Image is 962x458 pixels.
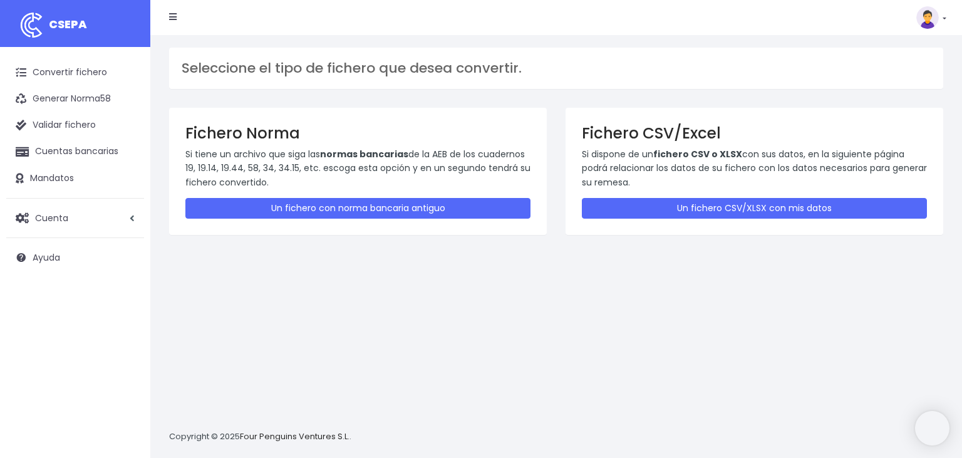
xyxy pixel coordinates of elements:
[185,124,530,142] h3: Fichero Norma
[582,147,927,189] p: Si dispone de un con sus datos, en la siguiente página podrá relacionar los datos de su fichero c...
[49,16,87,32] span: CSEPA
[185,147,530,189] p: Si tiene un archivo que siga las de la AEB de los cuadernos 19, 19.14, 19.44, 58, 34, 34.15, etc....
[6,138,144,165] a: Cuentas bancarias
[916,6,939,29] img: profile
[320,148,408,160] strong: normas bancarias
[653,148,742,160] strong: fichero CSV o XLSX
[6,112,144,138] a: Validar fichero
[6,244,144,271] a: Ayuda
[169,430,351,444] p: Copyright © 2025 .
[6,86,144,112] a: Generar Norma58
[582,198,927,219] a: Un fichero CSV/XLSX con mis datos
[582,124,927,142] h3: Fichero CSV/Excel
[35,211,68,224] span: Cuenta
[185,198,530,219] a: Un fichero con norma bancaria antiguo
[6,205,144,231] a: Cuenta
[240,430,349,442] a: Four Penguins Ventures S.L.
[16,9,47,41] img: logo
[182,60,931,76] h3: Seleccione el tipo de fichero que desea convertir.
[33,251,60,264] span: Ayuda
[6,165,144,192] a: Mandatos
[6,60,144,86] a: Convertir fichero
